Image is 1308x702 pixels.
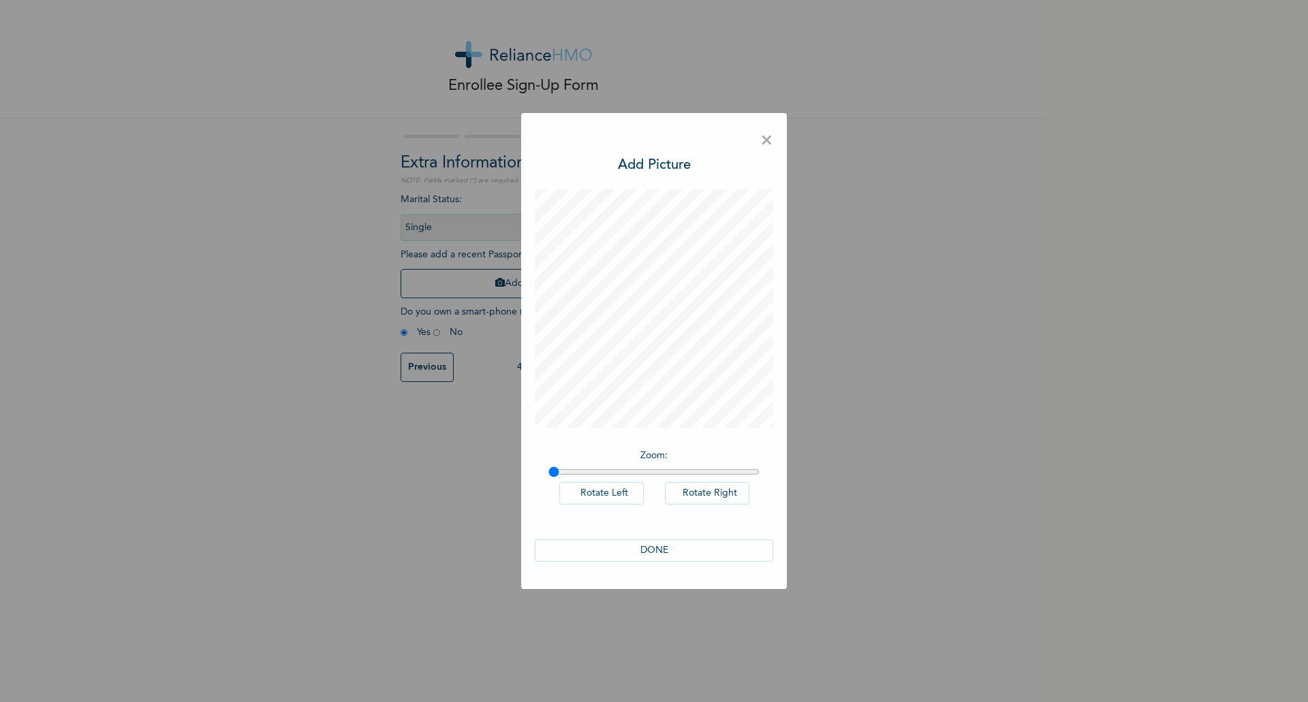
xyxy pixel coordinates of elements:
[548,449,760,463] p: Zoom :
[760,127,773,155] span: ×
[401,250,646,305] span: Please add a recent Passport Photograph
[559,482,644,505] button: Rotate Left
[535,539,773,562] button: DONE
[618,155,691,176] h3: Add Picture
[665,482,749,505] button: Rotate Right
